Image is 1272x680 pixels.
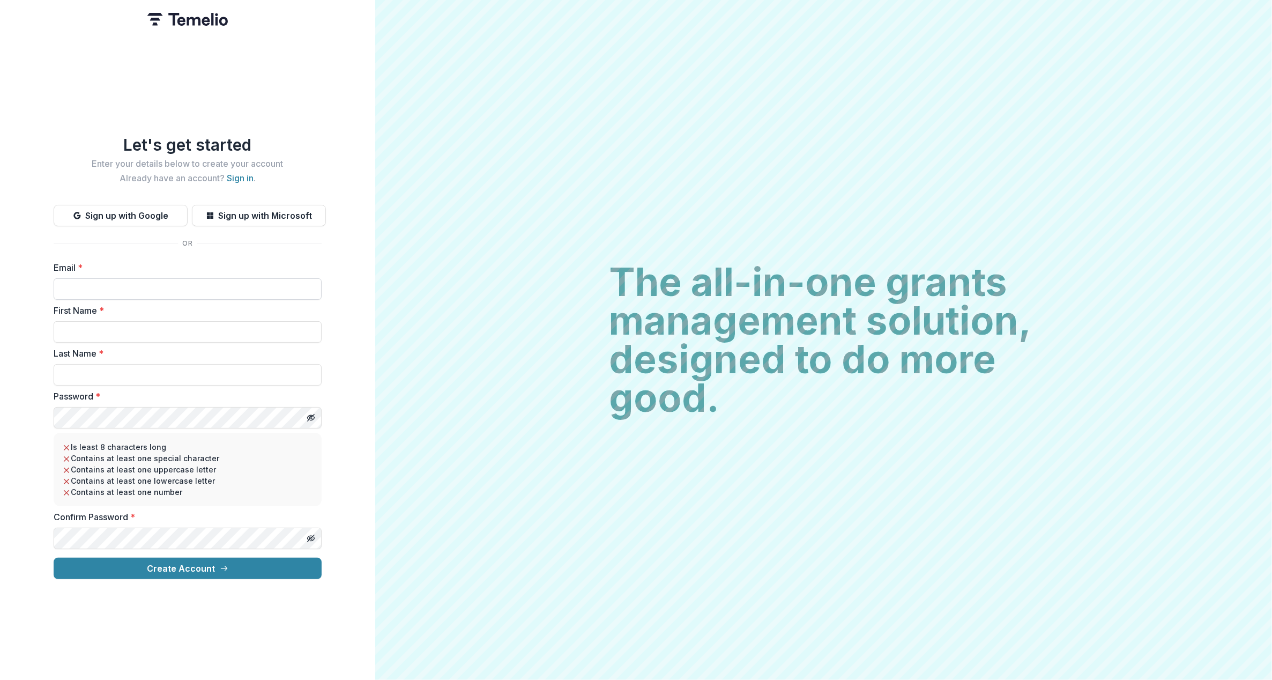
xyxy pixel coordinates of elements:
[227,173,254,183] a: Sign in
[54,511,315,523] label: Confirm Password
[54,558,322,579] button: Create Account
[302,409,319,426] button: Toggle password visibility
[54,205,188,226] button: Sign up with Google
[54,347,315,360] label: Last Name
[62,486,313,498] li: Contains at least one number
[54,261,315,274] label: Email
[62,453,313,464] li: Contains at least one special character
[54,304,315,317] label: First Name
[62,464,313,475] li: Contains at least one uppercase letter
[54,173,322,183] h2: Already have an account? .
[54,135,322,154] h1: Let's get started
[302,530,319,547] button: Toggle password visibility
[62,475,313,486] li: Contains at least one lowercase letter
[62,441,313,453] li: Is least 8 characters long
[147,13,228,26] img: Temelio
[54,159,322,169] h2: Enter your details below to create your account
[192,205,326,226] button: Sign up with Microsoft
[54,390,315,403] label: Password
